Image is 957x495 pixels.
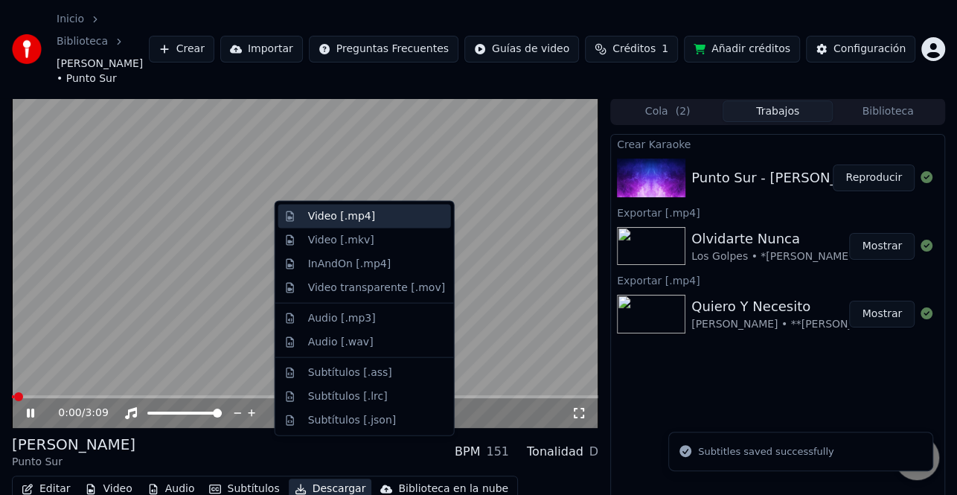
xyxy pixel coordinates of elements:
button: Guías de video [464,36,579,63]
div: Subtítulos [.json] [308,412,397,427]
div: BPM [455,443,480,461]
div: Crear Karaoke [611,135,944,153]
button: Créditos1 [585,36,678,63]
div: Tonalidad [527,443,583,461]
span: ( 2 ) [675,104,690,119]
button: Preguntas Frecuentes [309,36,458,63]
div: Configuración [833,42,906,57]
div: Exportar [.mp4] [611,203,944,221]
span: 3:09 [85,406,108,421]
a: Biblioteca [57,34,108,49]
div: Audio [.mp3] [308,310,376,325]
div: Video transparente [.mov] [308,280,445,295]
button: Trabajos [723,100,833,122]
span: 1 [662,42,668,57]
img: youka [12,34,42,64]
button: Mostrar [849,233,915,260]
span: 0:00 [58,406,81,421]
button: Reproducir [833,165,915,191]
div: Video [.mp4] [308,209,375,224]
div: Olvidarte Nunca [691,229,857,249]
div: / [58,406,94,421]
button: Biblioteca [833,100,943,122]
div: [PERSON_NAME] • **[PERSON_NAME]** [691,317,898,332]
button: Crear [149,36,214,63]
button: Mostrar [849,301,915,328]
div: InAndOn [.mp4] [308,256,391,271]
span: [PERSON_NAME] • Punto Sur [57,57,149,86]
button: Configuración [806,36,915,63]
div: Quiero Y Necesito [691,296,898,317]
nav: breadcrumb [57,12,149,86]
div: 151 [486,443,509,461]
a: Inicio [57,12,84,27]
div: Subtítulos [.lrc] [308,389,388,403]
div: Punto Sur [12,455,135,470]
button: Añadir créditos [684,36,800,63]
div: Exportar [.mp4] [611,271,944,289]
div: Video [.mkv] [308,233,374,248]
div: Los Golpes • *[PERSON_NAME]* [691,249,857,264]
button: Cola [612,100,723,122]
div: Subtitles saved successfully [698,444,833,459]
span: Créditos [612,42,656,57]
div: Punto Sur - [PERSON_NAME] [691,167,881,188]
div: Audio [.wav] [308,334,374,349]
div: Subtítulos [.ass] [308,365,392,380]
div: D [589,443,598,461]
div: [PERSON_NAME] [12,434,135,455]
button: Importar [220,36,303,63]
